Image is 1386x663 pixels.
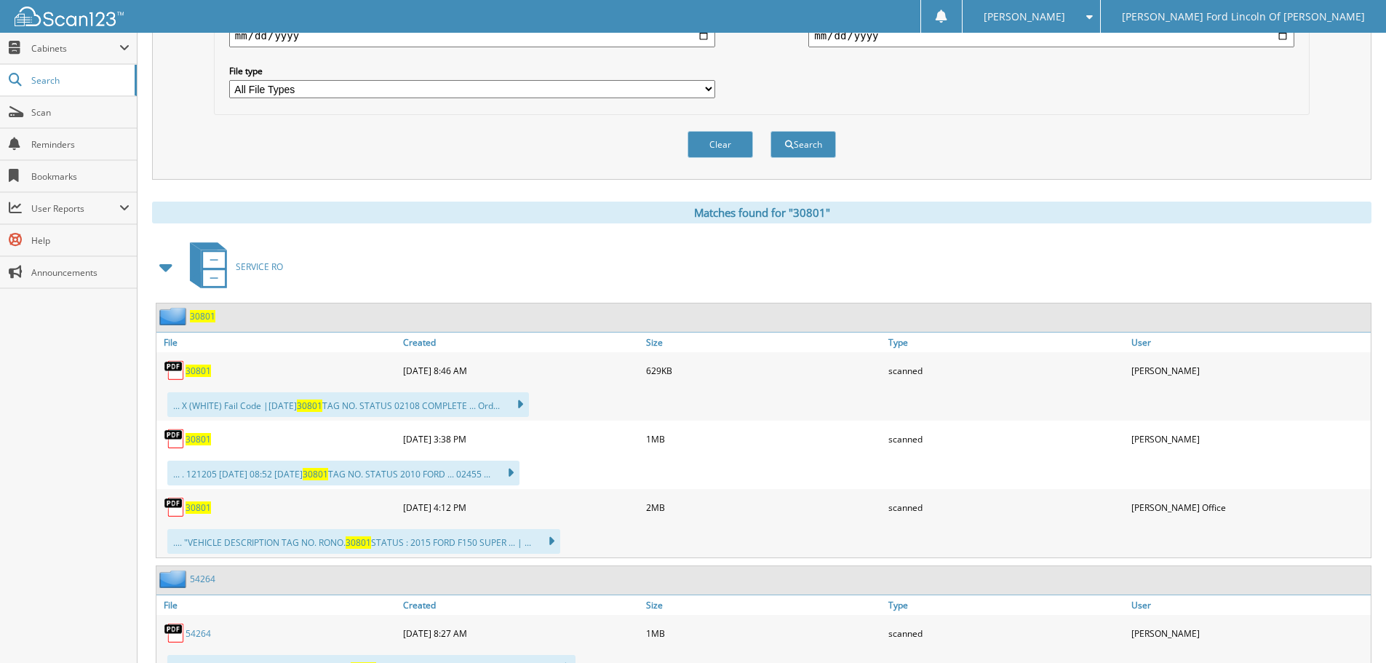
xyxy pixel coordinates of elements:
img: folder2.png [159,570,190,588]
span: Reminders [31,138,130,151]
div: 629KB [642,356,885,385]
a: File [156,333,399,352]
div: [DATE] 4:12 PM [399,493,642,522]
span: 30801 [297,400,322,412]
span: [PERSON_NAME] [984,12,1065,21]
a: User [1128,595,1371,615]
a: 30801 [190,310,215,322]
span: [PERSON_NAME] Ford Lincoln Of [PERSON_NAME] [1122,12,1365,21]
span: Help [31,234,130,247]
button: Search [770,131,836,158]
div: .... "VEHICLE DESCRIPTION TAG NO. RONO. STATUS : 2015 FORD F150 SUPER ... | ... [167,529,560,554]
img: PDF.png [164,622,186,644]
a: Type [885,333,1128,352]
a: 30801 [186,501,211,514]
a: SERVICE RO [181,238,283,295]
div: [PERSON_NAME] Office [1128,493,1371,522]
a: Type [885,595,1128,615]
button: Clear [688,131,753,158]
a: Created [399,333,642,352]
div: 1MB [642,424,885,453]
a: 54264 [190,573,215,585]
div: 2MB [642,493,885,522]
span: User Reports [31,202,119,215]
div: scanned [885,424,1128,453]
span: 30801 [303,468,328,480]
span: SERVICE RO [236,261,283,273]
span: Announcements [31,266,130,279]
a: Size [642,333,885,352]
div: Matches found for "30801" [152,202,1371,223]
iframe: Chat Widget [1313,593,1386,663]
div: ... X (WHITE) Fail Code |[DATE] TAG NO. STATUS 02108 COMPLETE ... Ord... [167,392,529,417]
a: Created [399,595,642,615]
input: end [808,24,1294,47]
span: 30801 [346,536,371,549]
img: PDF.png [164,360,186,381]
a: File [156,595,399,615]
div: ... . 121205 [DATE] 08:52 [DATE] TAG NO. STATUS 2010 FORD ... 02455 ... [167,461,519,485]
img: PDF.png [164,428,186,450]
div: scanned [885,356,1128,385]
input: start [229,24,715,47]
div: [PERSON_NAME] [1128,356,1371,385]
div: [PERSON_NAME] [1128,619,1371,648]
div: [DATE] 8:46 AM [399,356,642,385]
a: 30801 [186,365,211,377]
div: scanned [885,619,1128,648]
div: 1MB [642,619,885,648]
img: PDF.png [164,496,186,518]
a: 54264 [186,627,211,640]
a: 30801 [186,433,211,445]
a: User [1128,333,1371,352]
label: File type [229,65,715,77]
img: folder2.png [159,307,190,325]
span: Search [31,74,127,87]
div: scanned [885,493,1128,522]
div: [DATE] 3:38 PM [399,424,642,453]
span: Bookmarks [31,170,130,183]
span: Scan [31,106,130,119]
span: Cabinets [31,42,119,55]
a: Size [642,595,885,615]
div: [PERSON_NAME] [1128,424,1371,453]
div: [DATE] 8:27 AM [399,619,642,648]
img: scan123-logo-white.svg [15,7,124,26]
